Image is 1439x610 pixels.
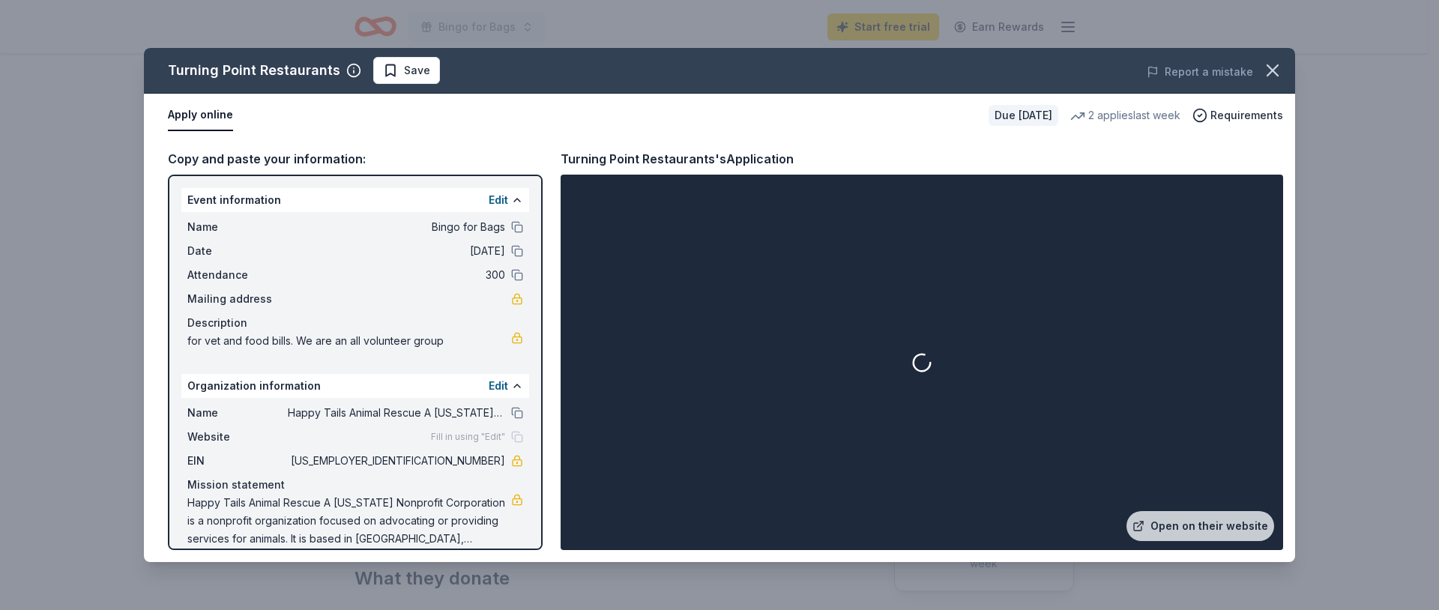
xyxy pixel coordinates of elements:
[187,266,288,284] span: Attendance
[561,149,794,169] div: Turning Point Restaurants's Application
[187,404,288,422] span: Name
[168,149,543,169] div: Copy and paste your information:
[168,100,233,131] button: Apply online
[989,105,1058,126] div: Due [DATE]
[1126,511,1274,541] a: Open on their website
[1147,63,1253,81] button: Report a mistake
[187,494,511,548] span: Happy Tails Animal Rescue A [US_STATE] Nonprofit Corporation is a nonprofit organization focused ...
[489,191,508,209] button: Edit
[404,61,430,79] span: Save
[431,431,505,443] span: Fill in using "Edit"
[187,218,288,236] span: Name
[288,404,505,422] span: Happy Tails Animal Rescue A [US_STATE] Nonprofit Corporation
[187,476,523,494] div: Mission statement
[168,58,340,82] div: Turning Point Restaurants
[187,242,288,260] span: Date
[187,290,288,308] span: Mailing address
[187,332,511,350] span: for vet and food bills. We are an all volunteer group
[1070,106,1180,124] div: 2 applies last week
[288,452,505,470] span: [US_EMPLOYER_IDENTIFICATION_NUMBER]
[1210,106,1283,124] span: Requirements
[373,57,440,84] button: Save
[288,242,505,260] span: [DATE]
[187,314,523,332] div: Description
[288,218,505,236] span: Bingo for Bags
[288,266,505,284] span: 300
[187,452,288,470] span: EIN
[187,428,288,446] span: Website
[181,374,529,398] div: Organization information
[1192,106,1283,124] button: Requirements
[181,188,529,212] div: Event information
[489,377,508,395] button: Edit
